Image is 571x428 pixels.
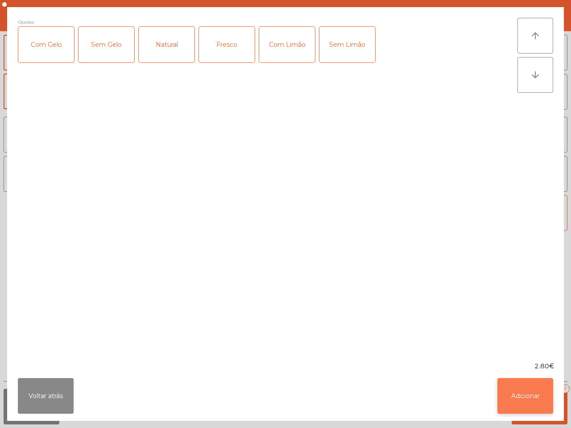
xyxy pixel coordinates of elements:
i: arrow_upward [530,30,541,41]
button: arrow_downward [517,57,553,93]
button: arrow_upward [517,18,553,53]
div: Sem Gelo [79,27,134,62]
div: Com Gelo [18,27,74,62]
div: Natural [139,27,194,62]
div: Com Limão [259,27,315,62]
i: arrow_downward [530,70,541,80]
button: Adicionar [497,378,553,414]
span: Opções [18,18,34,26]
div: Fresco [199,27,255,62]
button: Voltar atrás [18,378,74,414]
div: Sem Limão [319,27,375,62]
div: 2.80€ [7,362,564,371]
